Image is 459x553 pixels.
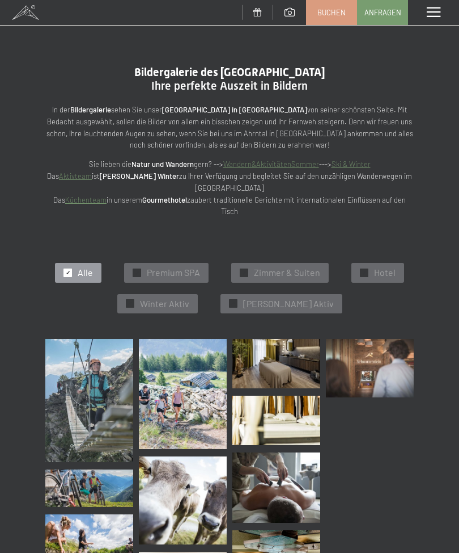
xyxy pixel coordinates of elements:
img: Bildergalerie [139,339,227,449]
img: Bildergalerie [45,470,133,507]
span: Buchen [317,7,346,18]
a: Ski & Winter [331,160,371,169]
strong: Bildergalerie [70,105,111,114]
span: Anfragen [364,7,401,18]
p: In der sehen Sie unser von seiner schönsten Seite. Mit Bedacht ausgewählt, sollen die Bilder von ... [45,104,414,151]
strong: [PERSON_NAME] Winter [100,171,179,181]
span: ✓ [127,300,132,308]
span: Hotel [374,266,396,279]
a: Anfragen [358,1,407,24]
span: ✓ [242,269,246,276]
span: Zimmer & Suiten [254,266,320,279]
img: Bildergalerie [232,339,320,388]
strong: Gourmethotel [142,195,187,204]
a: Aktivteam [59,171,92,181]
span: ✓ [231,300,235,308]
span: Winter Aktiv [140,298,189,310]
img: Bildergalerie [326,405,414,537]
span: [PERSON_NAME] Aktiv [243,298,334,310]
span: ✓ [362,269,367,276]
img: Bildergalerie [139,456,227,544]
span: ✓ [66,269,70,276]
span: Ihre perfekte Auszeit in Bildern [151,79,308,93]
img: Bildergalerie [232,453,320,523]
strong: [GEOGRAPHIC_DATA] in [GEOGRAPHIC_DATA] [162,105,307,114]
span: Premium SPA [147,266,200,279]
a: Buchen [307,1,356,24]
span: Bildergalerie des [GEOGRAPHIC_DATA] [134,65,325,79]
img: Bildergalerie [326,339,414,397]
img: Bildergalerie [232,396,320,445]
a: Wandern&AktivitätenSommer [223,160,319,169]
span: ✓ [135,269,139,276]
span: Alle [78,266,93,279]
strong: Natur und Wandern [131,160,194,169]
p: Sie lieben die gern? --> ---> Das ist zu Ihrer Verfügung und begleitet Sie auf den unzähligen Wan... [45,158,414,217]
img: Bildergalerie [45,339,133,462]
a: Küchenteam [65,195,107,204]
